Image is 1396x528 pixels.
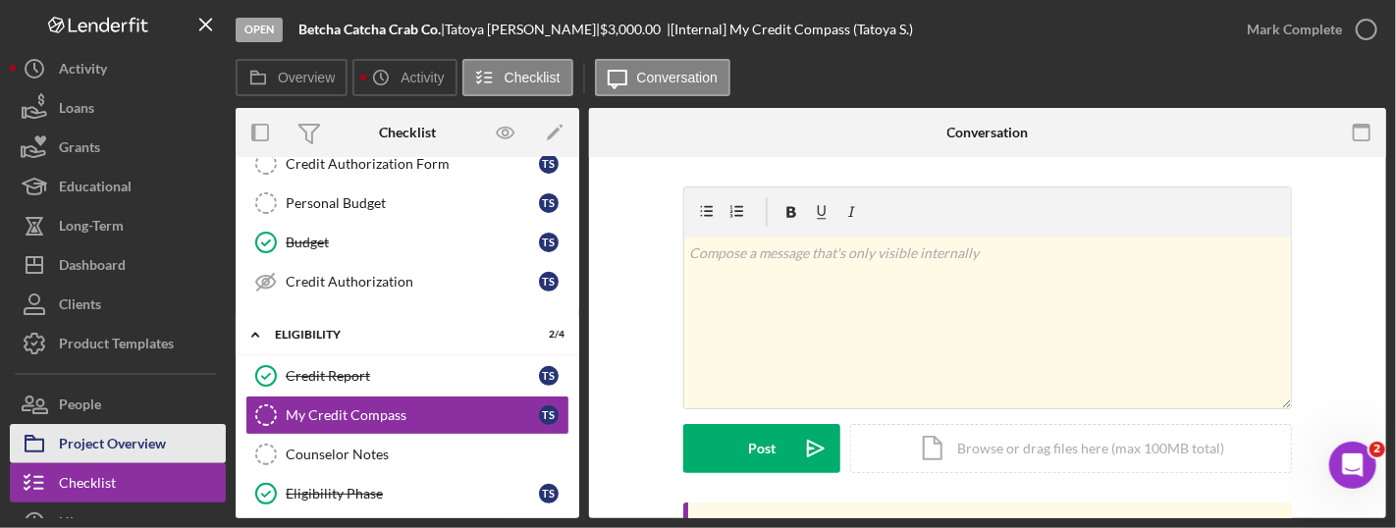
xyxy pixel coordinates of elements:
span: 2 [1369,442,1385,457]
label: Conversation [637,70,719,85]
div: Credit Report [286,368,539,384]
div: Activity [59,49,107,93]
button: Checklist [10,463,226,502]
div: T S [539,272,559,291]
button: Mark Complete [1227,10,1386,49]
div: Project Overview [59,424,166,468]
div: Checklist [379,125,436,140]
button: Loans [10,88,226,128]
b: Betcha Catcha Crab Co. [298,21,441,37]
a: Counselor Notes [245,435,569,474]
div: T S [539,484,559,503]
button: Overview [236,59,348,96]
button: Long-Term [10,206,226,245]
div: ELIGIBILITY [275,329,515,341]
div: Clients [59,285,101,329]
div: Mark Complete [1247,10,1342,49]
div: Credit Authorization Form [286,156,539,172]
a: My Credit CompassTS [245,396,569,435]
button: Post [683,424,840,473]
div: Credit Authorization [286,274,539,290]
button: Activity [10,49,226,88]
div: Long-Term [59,206,124,250]
div: Budget [286,235,539,250]
a: Credit Authorization FormTS [245,144,569,184]
div: Checklist [59,463,116,507]
div: T S [539,366,559,386]
div: Conversation [947,125,1029,140]
button: Dashboard [10,245,226,285]
div: Dashboard [59,245,126,290]
div: Personal Budget [286,195,539,211]
div: T S [539,193,559,213]
button: Clients [10,285,226,324]
div: People [59,385,101,429]
div: Tatoya [PERSON_NAME] | [445,22,600,37]
div: T S [539,233,559,252]
label: Activity [401,70,444,85]
div: | [Internal] My Credit Compass (Tatoya S.) [667,22,913,37]
button: People [10,385,226,424]
div: My Credit Compass [286,407,539,423]
a: Credit AuthorizationTS [245,262,569,301]
div: Product Templates [59,324,174,368]
div: Educational [59,167,132,211]
button: Checklist [462,59,573,96]
div: $3,000.00 [600,22,667,37]
div: 2 / 4 [529,329,564,341]
a: Credit ReportTS [245,356,569,396]
div: Open [236,18,283,42]
div: Loans [59,88,94,132]
a: BudgetTS [245,223,569,262]
button: Grants [10,128,226,167]
div: Counselor Notes [286,447,568,462]
div: | [298,22,445,37]
iframe: Intercom live chat [1329,442,1376,489]
div: T S [539,405,559,425]
div: Grants [59,128,100,172]
label: Checklist [505,70,561,85]
a: Personal BudgetTS [245,184,569,223]
div: T S [539,154,559,174]
button: Conversation [595,59,731,96]
div: Post [748,424,776,473]
button: Product Templates [10,324,226,363]
button: Educational [10,167,226,206]
button: Activity [352,59,456,96]
div: Eligibility Phase [286,486,539,502]
button: Project Overview [10,424,226,463]
a: Eligibility PhaseTS [245,474,569,513]
label: Overview [278,70,335,85]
